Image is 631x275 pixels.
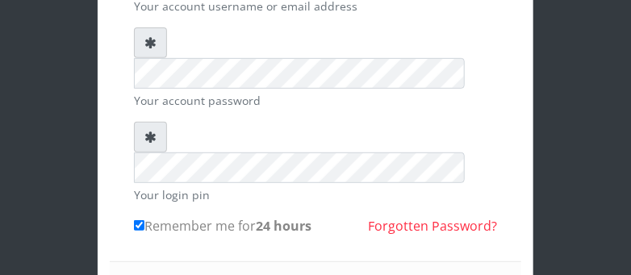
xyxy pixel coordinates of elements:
b: 24 hours [256,217,311,235]
a: Forgotten Password? [368,217,497,235]
small: Your login pin [134,186,497,203]
small: Your account password [134,92,497,109]
label: Remember me for [134,216,311,235]
input: Remember me for24 hours [134,220,144,231]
